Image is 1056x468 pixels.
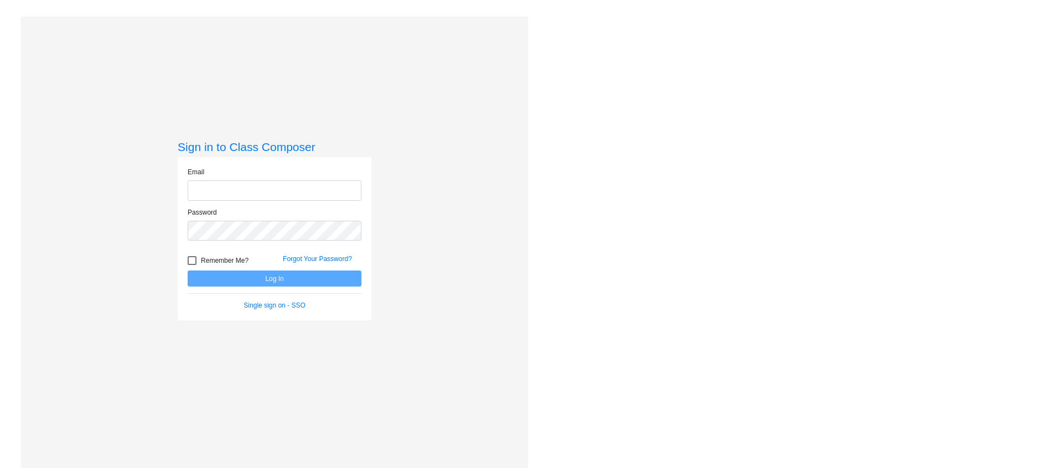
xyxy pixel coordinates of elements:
label: Password [188,207,217,217]
h3: Sign in to Class Composer [178,140,371,154]
button: Log In [188,271,361,287]
a: Forgot Your Password? [283,255,352,263]
a: Single sign on - SSO [244,301,305,309]
label: Email [188,167,204,177]
span: Remember Me? [201,254,249,267]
